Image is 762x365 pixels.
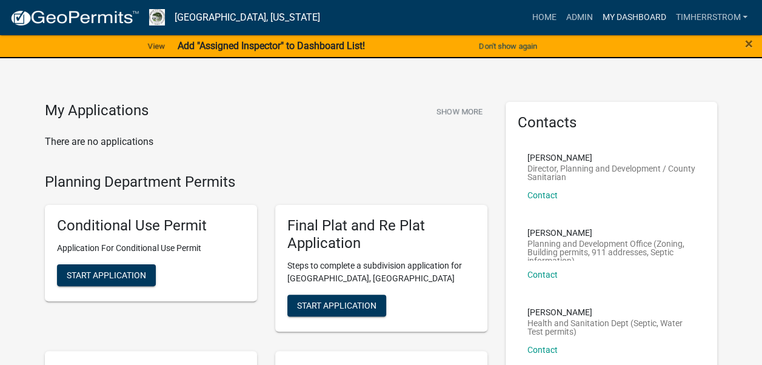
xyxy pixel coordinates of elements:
p: There are no applications [45,135,487,149]
h4: Planning Department Permits [45,173,487,191]
a: Contact [527,345,558,355]
h5: Final Plat and Re Plat Application [287,217,475,252]
p: Health and Sanitation Dept (Septic, Water Test permits) [527,319,696,336]
p: Application For Conditional Use Permit [57,242,245,255]
p: Director, Planning and Development / County Sanitarian [527,164,696,181]
span: Start Application [297,300,376,310]
p: [PERSON_NAME] [527,229,696,237]
a: View [143,36,170,56]
p: Planning and Development Office (Zoning, Building permits, 911 addresses, Septic information) [527,239,696,261]
button: Don't show again [474,36,542,56]
button: Close [745,36,753,51]
span: Start Application [67,270,146,280]
h5: Contacts [518,114,706,132]
a: Contact [527,190,558,200]
a: [GEOGRAPHIC_DATA], [US_STATE] [175,7,320,28]
p: Steps to complete a subdivision application for [GEOGRAPHIC_DATA], [GEOGRAPHIC_DATA] [287,260,475,285]
span: × [745,35,753,52]
a: Home [527,6,561,29]
button: Start Application [287,295,386,316]
p: [PERSON_NAME] [527,308,696,316]
h4: My Applications [45,102,149,120]
p: [PERSON_NAME] [527,153,696,162]
img: Boone County, Iowa [149,9,165,25]
h5: Conditional Use Permit [57,217,245,235]
button: Show More [432,102,487,122]
a: Contact [527,270,558,280]
a: Admin [561,6,597,29]
a: TimHerrstrom [670,6,752,29]
a: My Dashboard [597,6,670,29]
button: Start Application [57,264,156,286]
strong: Add "Assigned Inspector" to Dashboard List! [177,40,364,52]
